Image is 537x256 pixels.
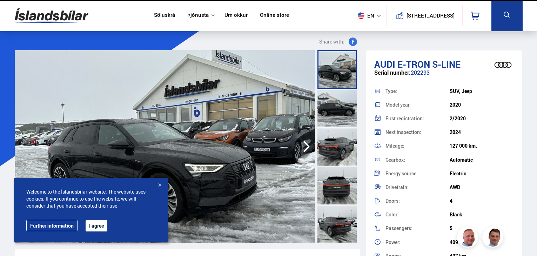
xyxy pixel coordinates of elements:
[385,185,450,190] div: Drivetrain:
[385,171,450,176] div: Energy source:
[385,130,450,135] div: Next inspection:
[450,184,514,190] div: AWD
[187,12,209,19] button: Þjónusta
[489,54,517,76] img: brand logo
[450,129,514,135] div: 2024
[355,5,387,26] button: en
[86,220,107,231] button: I agree
[483,228,504,249] img: FbJEzSuNWCJXmdc-.webp
[450,240,514,245] div: 409 hö.
[15,50,315,243] img: 1459327.jpeg
[385,212,450,217] div: Color:
[260,12,289,19] a: Online store
[154,12,175,19] a: Söluskrá
[450,212,514,217] div: Black
[385,102,450,107] div: Model year:
[450,157,514,163] div: Automatic
[224,12,248,19] a: Um okkur
[355,12,372,19] span: en
[385,89,450,94] div: Type:
[409,13,452,19] button: [STREET_ADDRESS]
[374,69,411,76] span: Serial number:
[450,116,514,121] div: 2/2020
[385,157,450,162] div: Gearbox:
[397,58,461,70] span: e-tron S-LINE
[358,12,364,19] img: svg+xml;base64,PHN2ZyB4bWxucz0iaHR0cDovL3d3dy53My5vcmcvMjAwMC9zdmciIHdpZHRoPSI1MTIiIGhlaWdodD0iNT...
[458,228,479,249] img: siFngHWaQ9KaOqBr.png
[385,198,450,203] div: Doors:
[316,38,360,46] button: Share with:
[319,38,344,46] span: Share with:
[374,58,395,70] span: Audi
[385,116,450,121] div: First registration:
[385,240,450,245] div: Power:
[450,88,514,94] div: SUV, Jeep
[15,4,88,27] img: G0Ugv5HjCgRt.svg
[26,220,78,231] a: Further information
[374,69,514,83] div: 202293
[450,171,514,176] div: Electric
[26,188,156,209] span: Welcome to the Íslandsbílar website. The website uses cookies. If you continue to use the website...
[385,226,450,231] div: Passengers:
[450,198,514,204] div: 4
[390,6,458,26] a: [STREET_ADDRESS]
[450,143,514,149] div: 127 000 km.
[385,143,450,148] div: Mileage:
[450,102,514,108] div: 2020
[450,225,514,231] div: 5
